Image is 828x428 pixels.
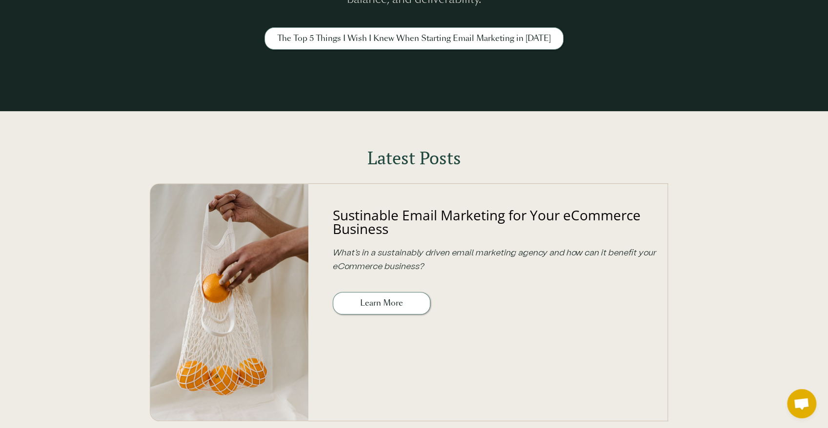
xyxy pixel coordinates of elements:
[150,147,679,169] h2: Latest Posts
[333,206,641,238] a: Sustinable Email Marketing for Your eCommerce Business
[333,292,430,314] a: Learn More
[150,184,308,421] img: Photo by cottonbro: https://www.pexels.com/photo/person-holding-orange-fruits-in-white-net-3737624/
[264,27,564,50] a: The Top 5 Things I Wish I Knew When Starting Email Marketing in [DATE]
[787,389,816,418] div: Open chat
[333,245,658,272] p: What's in a sustainably driven email marketing agency and how can it benefit your eCommerce busin...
